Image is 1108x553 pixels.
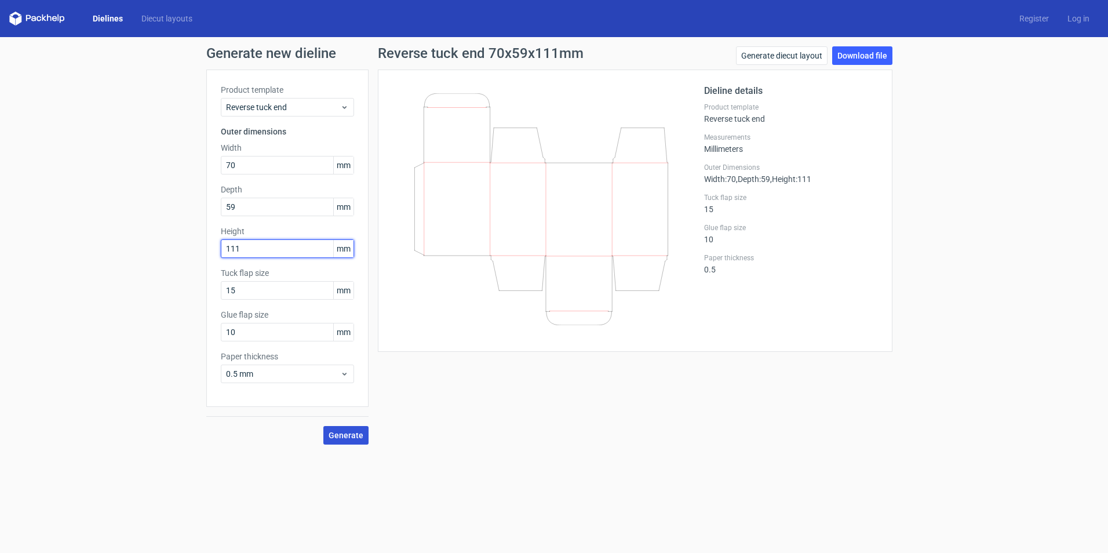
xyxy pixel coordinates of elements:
a: Download file [832,46,892,65]
span: , Height : 111 [770,174,811,184]
label: Measurements [704,133,878,142]
h1: Reverse tuck end 70x59x111mm [378,46,584,60]
label: Tuck flap size [221,267,354,279]
a: Generate diecut layout [736,46,828,65]
span: Reverse tuck end [226,101,340,113]
div: 10 [704,223,878,244]
h2: Dieline details [704,84,878,98]
h1: Generate new dieline [206,46,902,60]
span: 0.5 mm [226,368,340,380]
label: Paper thickness [704,253,878,263]
div: Reverse tuck end [704,103,878,123]
label: Depth [221,184,354,195]
a: Dielines [83,13,132,24]
a: Register [1010,13,1058,24]
label: Tuck flap size [704,193,878,202]
div: 15 [704,193,878,214]
span: , Depth : 59 [736,174,770,184]
span: Width : 70 [704,174,736,184]
label: Glue flap size [221,309,354,321]
span: mm [333,157,353,174]
a: Log in [1058,13,1099,24]
a: Diecut layouts [132,13,202,24]
label: Width [221,142,354,154]
label: Glue flap size [704,223,878,232]
span: mm [333,198,353,216]
span: mm [333,282,353,299]
div: Millimeters [704,133,878,154]
div: 0.5 [704,253,878,274]
button: Generate [323,426,369,445]
label: Height [221,225,354,237]
span: Generate [329,431,363,439]
label: Paper thickness [221,351,354,362]
span: mm [333,323,353,341]
h3: Outer dimensions [221,126,354,137]
span: mm [333,240,353,257]
label: Product template [704,103,878,112]
label: Outer Dimensions [704,163,878,172]
label: Product template [221,84,354,96]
